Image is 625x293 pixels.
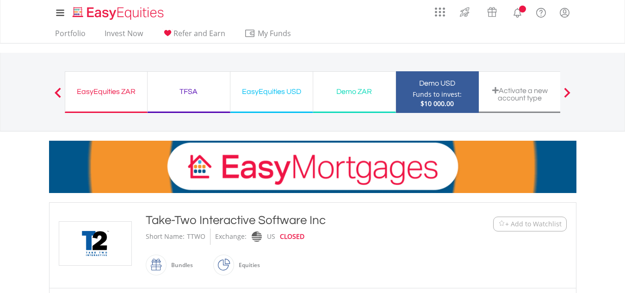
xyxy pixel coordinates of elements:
[61,222,130,265] img: EQU.US.TTWO.png
[49,141,576,193] img: EasyMortage Promotion Banner
[236,85,307,98] div: EasyEquities USD
[153,85,224,98] div: TFSA
[493,217,567,231] button: Watchlist + Add to Watchlist
[529,2,553,21] a: FAQ's and Support
[498,220,505,227] img: Watchlist
[435,7,445,17] img: grid-menu-icon.svg
[234,254,260,276] div: Equities
[146,212,436,229] div: Take-Two Interactive Software Inc
[402,77,473,90] div: Demo USD
[146,229,185,245] div: Short Name:
[478,2,506,19] a: Vouchers
[71,85,142,98] div: EasyEquities ZAR
[484,87,556,102] div: Activate a new account type
[173,28,225,38] span: Refer and Earn
[244,27,305,39] span: My Funds
[267,229,275,245] div: US
[69,2,167,21] a: Home page
[421,99,454,108] span: $10 000.00
[505,219,562,229] span: + Add to Watchlist
[506,2,529,21] a: Notifications
[71,6,167,21] img: EasyEquities_Logo.png
[319,85,390,98] div: Demo ZAR
[251,231,261,242] img: nasdaq.png
[215,229,247,245] div: Exchange:
[158,29,229,43] a: Refer and Earn
[280,229,304,245] div: CLOSED
[457,5,472,19] img: thrive-v2.svg
[429,2,451,17] a: AppsGrid
[187,229,205,245] div: TTWO
[553,2,576,23] a: My Profile
[101,29,147,43] a: Invest Now
[484,5,500,19] img: vouchers-v2.svg
[413,90,462,99] div: Funds to invest:
[51,29,89,43] a: Portfolio
[167,254,193,276] div: Bundles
